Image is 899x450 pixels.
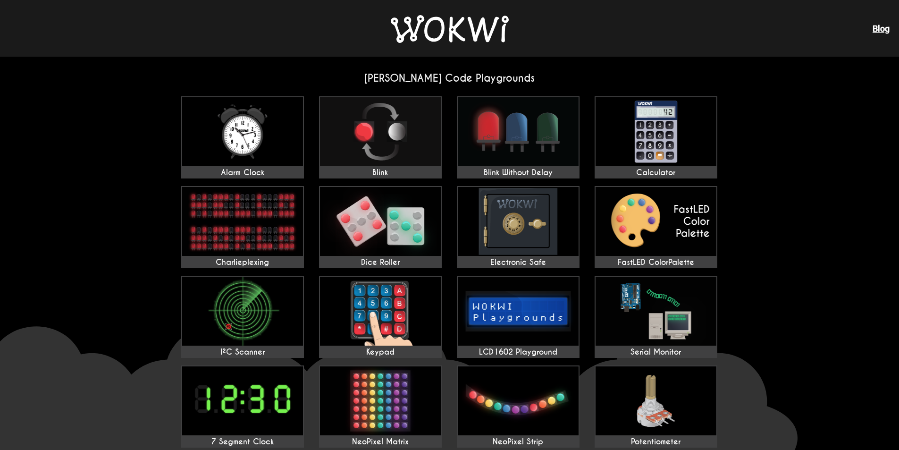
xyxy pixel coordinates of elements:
[458,168,579,178] div: Blink Without Delay
[873,24,890,34] a: Blog
[596,366,716,435] img: Potentiometer
[320,366,441,435] img: NeoPixel Matrix
[457,186,580,268] a: Electronic Safe
[596,258,716,267] div: FastLED ColorPalette
[182,366,303,435] img: 7 Segment Clock
[182,187,303,256] img: Charlieplexing
[458,366,579,435] img: NeoPixel Strip
[596,437,716,447] div: Potentiometer
[595,96,717,178] a: Calculator
[458,277,579,346] img: LCD1602 Playground
[181,365,304,448] a: 7 Segment Clock
[596,97,716,166] img: Calculator
[319,276,442,358] a: Keypad
[458,187,579,256] img: Electronic Safe
[457,365,580,448] a: NeoPixel Strip
[320,168,441,178] div: Blink
[458,97,579,166] img: Blink Without Delay
[596,187,716,256] img: FastLED ColorPalette
[596,277,716,346] img: Serial Monitor
[320,277,441,346] img: Keypad
[182,258,303,267] div: Charlieplexing
[596,348,716,357] div: Serial Monitor
[457,276,580,358] a: LCD1602 Playground
[458,437,579,447] div: NeoPixel Strip
[320,187,441,256] img: Dice Roller
[320,437,441,447] div: NeoPixel Matrix
[181,276,304,358] a: I²C Scanner
[319,365,442,448] a: NeoPixel Matrix
[320,258,441,267] div: Dice Roller
[182,348,303,357] div: I²C Scanner
[182,437,303,447] div: 7 Segment Clock
[174,72,726,85] h2: [PERSON_NAME] Code Playgrounds
[457,96,580,178] a: Blink Without Delay
[458,258,579,267] div: Electronic Safe
[182,168,303,178] div: Alarm Clock
[182,277,303,346] img: I²C Scanner
[319,96,442,178] a: Blink
[458,348,579,357] div: LCD1602 Playground
[595,186,717,268] a: FastLED ColorPalette
[181,96,304,178] a: Alarm Clock
[182,97,303,166] img: Alarm Clock
[319,186,442,268] a: Dice Roller
[595,365,717,448] a: Potentiometer
[391,15,509,43] img: Wokwi
[320,348,441,357] div: Keypad
[596,168,716,178] div: Calculator
[181,186,304,268] a: Charlieplexing
[320,97,441,166] img: Blink
[595,276,717,358] a: Serial Monitor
